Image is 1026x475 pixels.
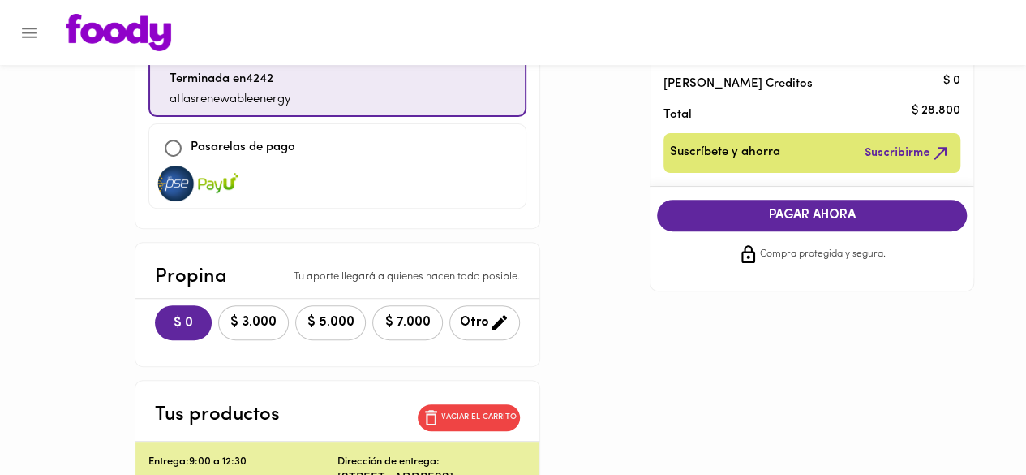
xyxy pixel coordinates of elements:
[657,200,967,231] button: PAGAR AHORA
[294,270,520,285] p: Tu aporte llegará a quienes hacen todo posible.
[218,305,289,340] button: $ 3.000
[229,315,278,330] span: $ 3.000
[10,13,49,53] button: Menu
[66,14,171,51] img: logo.png
[760,247,886,263] span: Compra protegida y segura.
[441,412,517,423] p: Vaciar el carrito
[198,166,238,201] img: visa
[306,315,355,330] span: $ 5.000
[932,381,1010,459] iframe: Messagebird Livechat Widget
[155,305,212,340] button: $ 0
[861,140,954,166] button: Suscribirme
[170,91,291,110] p: atlasrenewableenergy
[449,305,520,340] button: Otro
[670,143,780,163] span: Suscríbete y ahorra
[156,166,196,201] img: visa
[170,71,291,89] p: Terminada en 4242
[191,139,295,158] p: Pasarelas de pago
[168,316,199,331] span: $ 0
[295,305,366,340] button: $ 5.000
[912,103,960,120] p: $ 28.800
[148,455,337,470] p: Entrega: 9:00 a 12:30
[943,72,960,89] p: $ 0
[372,305,443,340] button: $ 7.000
[460,313,509,333] span: Otro
[383,315,432,330] span: $ 7.000
[663,76,934,93] p: [PERSON_NAME] Creditos
[865,143,951,163] span: Suscribirme
[155,400,280,430] p: Tus productos
[155,262,227,291] p: Propina
[418,404,520,431] button: Vaciar el carrito
[337,455,440,470] p: Dirección de entrega:
[673,208,951,223] span: PAGAR AHORA
[663,106,934,123] p: Total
